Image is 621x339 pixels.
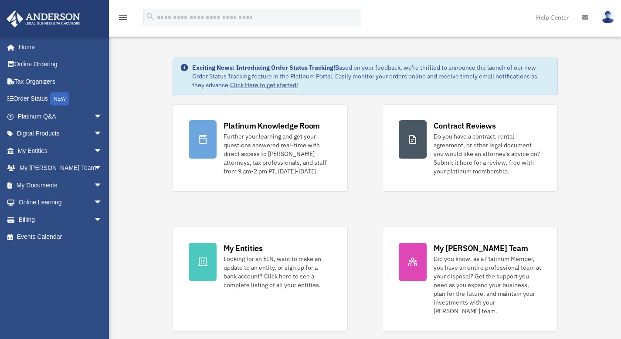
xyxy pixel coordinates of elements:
a: Billingarrow_drop_down [6,211,115,228]
a: Events Calendar [6,228,115,246]
div: My [PERSON_NAME] Team [434,243,528,254]
a: Tax Organizers [6,73,115,90]
a: Platinum Knowledge Room Further your learning and get your questions answered real-time with dire... [173,104,348,192]
div: Platinum Knowledge Room [224,120,320,131]
span: arrow_drop_down [94,194,111,212]
div: Based on your feedback, we're thrilled to announce the launch of our new Order Status Tracking fe... [192,63,550,89]
a: Order StatusNEW [6,90,115,108]
span: arrow_drop_down [94,108,111,125]
a: Online Learningarrow_drop_down [6,194,115,211]
a: Digital Productsarrow_drop_down [6,125,115,142]
span: arrow_drop_down [94,211,111,229]
span: arrow_drop_down [94,159,111,177]
a: Platinum Q&Aarrow_drop_down [6,108,115,125]
div: Looking for an EIN, want to make an update to an entity, or sign up for a bank account? Click her... [224,254,332,289]
img: Anderson Advisors Platinum Portal [4,10,83,27]
span: arrow_drop_down [94,176,111,194]
i: search [146,12,155,21]
div: Did you know, as a Platinum Member, you have an entire professional team at your disposal? Get th... [434,254,542,315]
strong: Exciting News: Introducing Order Status Tracking! [192,64,335,71]
div: NEW [50,92,69,105]
a: Home [6,38,111,56]
a: My [PERSON_NAME] Teamarrow_drop_down [6,159,115,177]
span: arrow_drop_down [94,142,111,160]
a: Online Ordering [6,56,115,73]
a: My Entities Looking for an EIN, want to make an update to an entity, or sign up for a bank accoun... [173,227,348,332]
a: My [PERSON_NAME] Team Did you know, as a Platinum Member, you have an entire professional team at... [383,227,558,332]
a: Click Here to get started! [230,81,298,89]
img: User Pic [601,11,614,24]
div: Contract Reviews [434,120,496,131]
div: Do you have a contract, rental agreement, or other legal document you would like an attorney's ad... [434,132,542,176]
a: My Entitiesarrow_drop_down [6,142,115,159]
span: arrow_drop_down [94,125,111,143]
a: Contract Reviews Do you have a contract, rental agreement, or other legal document you would like... [383,104,558,192]
a: menu [118,15,128,23]
div: Further your learning and get your questions answered real-time with direct access to [PERSON_NAM... [224,132,332,176]
a: My Documentsarrow_drop_down [6,176,115,194]
i: menu [118,12,128,23]
div: My Entities [224,243,263,254]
